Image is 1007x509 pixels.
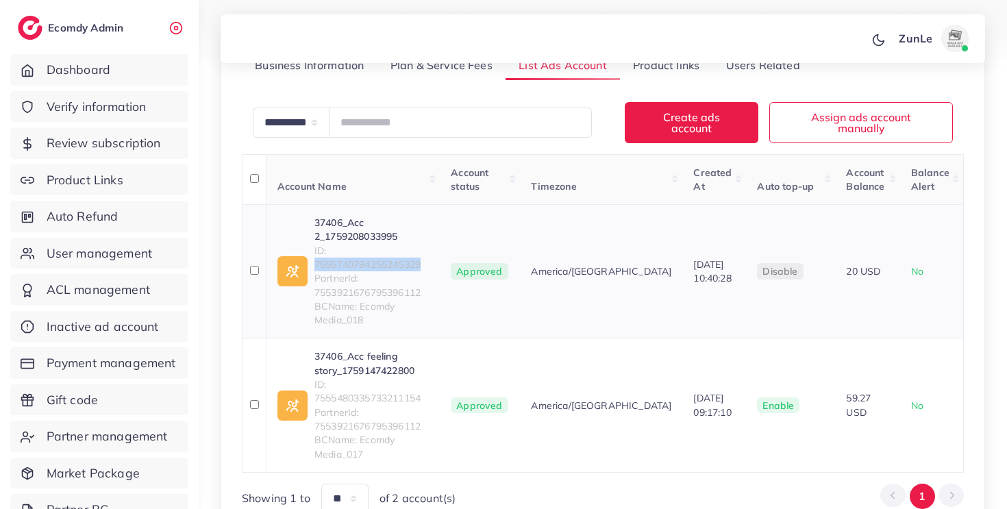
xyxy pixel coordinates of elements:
span: PartnerId: 7553921676795396112 [314,406,429,434]
img: ic-ad-info.7fc67b75.svg [277,390,308,421]
span: No [911,265,923,277]
span: Balance Alert [911,166,949,193]
span: Gift code [47,391,98,409]
span: enable [762,399,794,412]
span: Account Name [277,180,347,193]
span: Partner management [47,427,168,445]
button: Create ads account [625,102,758,142]
span: Approved [451,263,508,280]
h2: Ecomdy Admin [48,21,127,34]
a: Dashboard [10,54,188,86]
span: ID: 7555740794255245329 [314,244,429,272]
span: Account status [451,166,488,193]
img: logo [18,16,42,40]
span: ACL management [47,281,150,299]
a: Partner management [10,421,188,452]
span: of 2 account(s) [380,491,456,506]
p: ZunLe [899,30,932,47]
span: [DATE] 10:40:28 [693,258,731,284]
span: Approved [451,397,508,414]
span: BCName: Ecomdy Media_018 [314,299,429,327]
span: Payment management [47,354,176,372]
span: User management [47,245,152,262]
a: 37406_Acc feeling story_1759147422800 [314,349,429,377]
span: Created At [693,166,732,193]
a: Payment management [10,347,188,379]
a: Verify information [10,91,188,123]
span: disable [762,265,797,277]
a: Product Links [10,164,188,196]
span: Market Package [47,464,140,482]
span: PartnerId: 7553921676795396112 [314,271,429,299]
img: ic-ad-info.7fc67b75.svg [277,256,308,286]
span: Timezone [531,180,576,193]
span: BCName: Ecomdy Media_017 [314,433,429,461]
span: Verify information [47,98,147,116]
img: avatar [941,25,969,52]
a: ZunLeavatar [891,25,974,52]
button: Assign ads account manually [769,102,953,142]
a: ACL management [10,274,188,306]
span: Dashboard [47,61,110,79]
span: No [911,399,923,412]
span: Account Balance [846,166,884,193]
span: America/[GEOGRAPHIC_DATA] [531,264,671,278]
a: Market Package [10,458,188,489]
span: 20 USD [846,265,880,277]
span: ID: 7555480335733211154 [314,377,429,406]
a: Gift code [10,384,188,416]
a: Auto Refund [10,201,188,232]
span: Review subscription [47,134,161,152]
span: Product Links [47,171,123,189]
ul: Pagination [880,484,964,509]
span: Inactive ad account [47,318,159,336]
a: Review subscription [10,127,188,159]
span: America/[GEOGRAPHIC_DATA] [531,399,671,412]
span: 59.27 USD [846,392,871,418]
a: logoEcomdy Admin [18,16,127,40]
a: User management [10,238,188,269]
a: Inactive ad account [10,311,188,343]
span: Showing 1 to [242,491,310,506]
span: Auto Refund [47,208,119,225]
span: [DATE] 09:17:10 [693,392,731,418]
button: Go to page 1 [910,484,935,509]
a: 37406_Acc 2_1759208033995 [314,216,429,244]
span: Auto top-up [757,180,814,193]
